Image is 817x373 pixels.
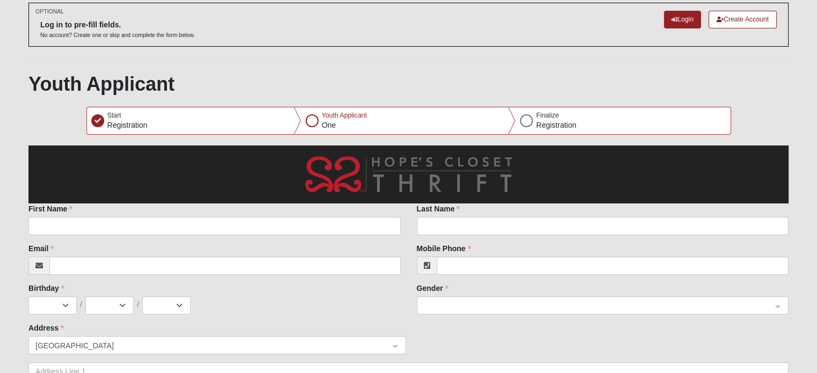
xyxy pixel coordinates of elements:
h6: Log in to pre-fill fields. [40,20,195,30]
label: Mobile Phone [417,243,471,254]
span: / [137,299,139,310]
p: One [322,120,367,131]
label: Address [28,323,64,333]
a: Create Account [708,11,777,28]
span: United States [35,340,379,352]
span: Start [107,112,121,119]
a: Login [664,11,701,28]
span: Finalize [536,112,559,119]
span: / [80,299,82,310]
p: Registration [107,120,148,131]
label: Gender [417,283,449,294]
p: No account? Create one or skip and complete the form below. [40,31,195,39]
h1: Youth Applicant [28,72,789,96]
span: Youth Applicant [322,112,367,119]
label: Email [28,243,54,254]
p: Registration [536,120,576,131]
label: Birthday [28,283,64,294]
img: GetImage.ashx [294,145,522,203]
small: OPTIONAL [35,8,64,16]
label: First Name [28,203,73,214]
label: Last Name [417,203,460,214]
